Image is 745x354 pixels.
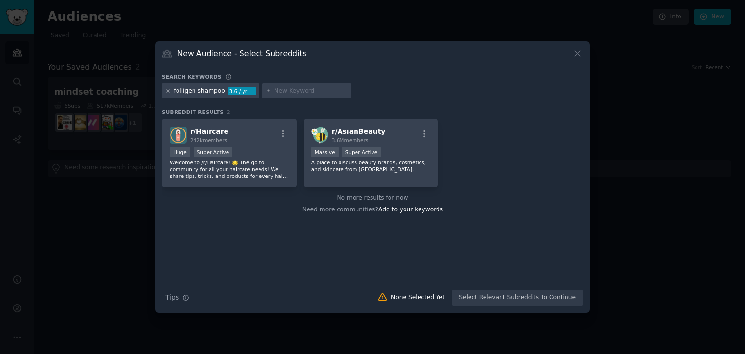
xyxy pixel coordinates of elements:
[174,87,225,96] div: folligen shampoo
[170,147,190,157] div: Huge
[178,48,307,59] h3: New Audience - Select Subreddits
[227,109,230,115] span: 2
[190,137,227,143] span: 242k members
[162,109,224,115] span: Subreddit Results
[332,137,369,143] span: 3.6M members
[190,128,228,135] span: r/ Haircare
[162,194,583,203] div: No more results for now
[162,289,193,306] button: Tips
[311,127,328,144] img: AsianBeauty
[194,147,233,157] div: Super Active
[170,127,187,144] img: Haircare
[228,87,256,96] div: 3.6 / yr
[162,202,583,214] div: Need more communities?
[311,159,431,173] p: A place to discuss beauty brands, cosmetics, and skincare from [GEOGRAPHIC_DATA].
[274,87,348,96] input: New Keyword
[165,292,179,303] span: Tips
[311,147,339,157] div: Massive
[378,206,443,213] span: Add to your keywords
[162,73,222,80] h3: Search keywords
[170,159,289,179] p: Welcome to /r/Haircare! 🌟 The go-to community for all your haircare needs! We share tips, tricks,...
[391,293,445,302] div: None Selected Yet
[332,128,386,135] span: r/ AsianBeauty
[342,147,381,157] div: Super Active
